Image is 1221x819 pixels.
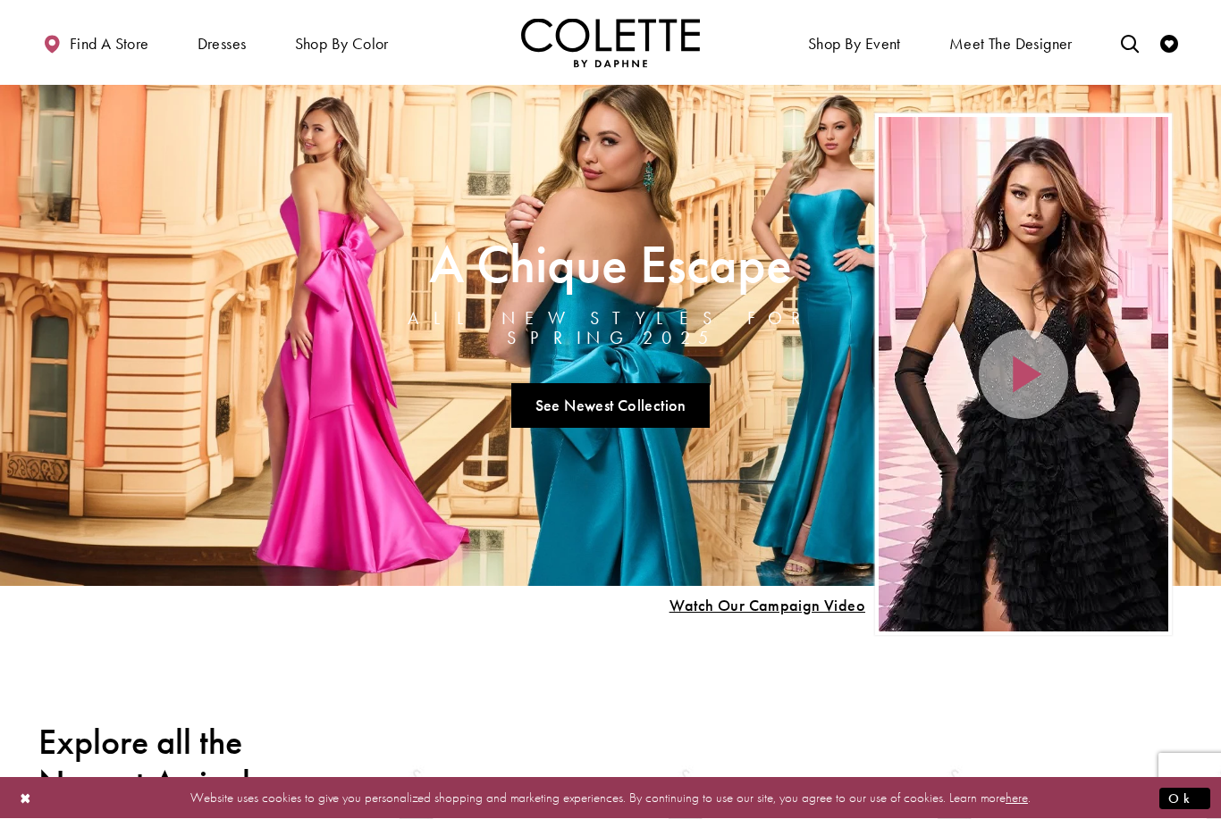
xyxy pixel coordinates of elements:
[945,18,1077,67] a: Meet the designer
[804,18,905,67] span: Shop By Event
[38,722,271,804] h2: Explore all the Newest Arrivals
[11,782,41,814] button: Close Dialog
[511,383,710,428] a: See Newest Collection A Chique Escape All New Styles For Spring 2025
[521,18,700,67] img: Colette by Daphne
[669,597,865,614] span: Play Slide #15 Video
[1159,787,1210,809] button: Submit Dialog
[38,18,153,67] a: Find a store
[129,786,1092,810] p: Website uses cookies to give you personalized shopping and marketing experiences. By continuing t...
[291,18,393,67] span: Shop by color
[193,18,251,67] span: Dresses
[1116,18,1143,67] a: Toggle search
[346,376,875,435] ul: Slider Links
[808,35,901,53] span: Shop By Event
[198,35,247,53] span: Dresses
[521,18,700,67] a: Visit Home Page
[70,35,149,53] span: Find a store
[295,35,389,53] span: Shop by color
[1006,789,1028,806] a: here
[949,35,1073,53] span: Meet the designer
[1156,18,1183,67] a: Check Wishlist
